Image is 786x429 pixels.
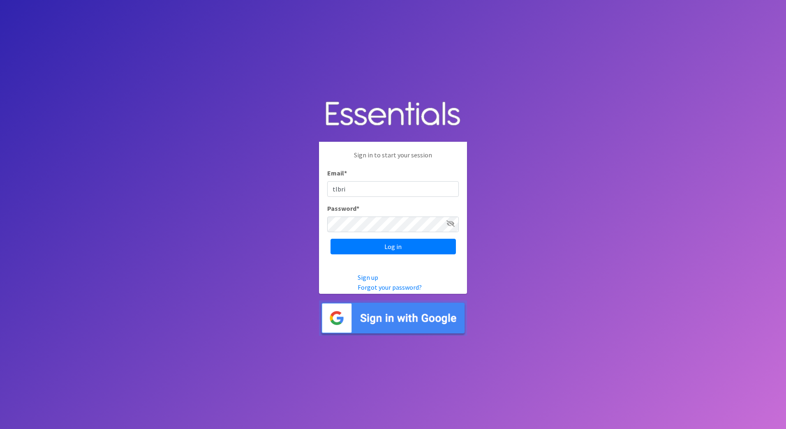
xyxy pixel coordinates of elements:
input: Log in [331,239,456,254]
abbr: required [356,204,359,212]
label: Password [327,203,359,213]
label: Email [327,168,347,178]
a: Sign up [358,273,378,281]
a: Forgot your password? [358,283,422,291]
p: Sign in to start your session [327,150,459,168]
abbr: required [344,169,347,177]
img: Human Essentials [319,93,467,136]
img: Sign in with Google [319,300,467,336]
